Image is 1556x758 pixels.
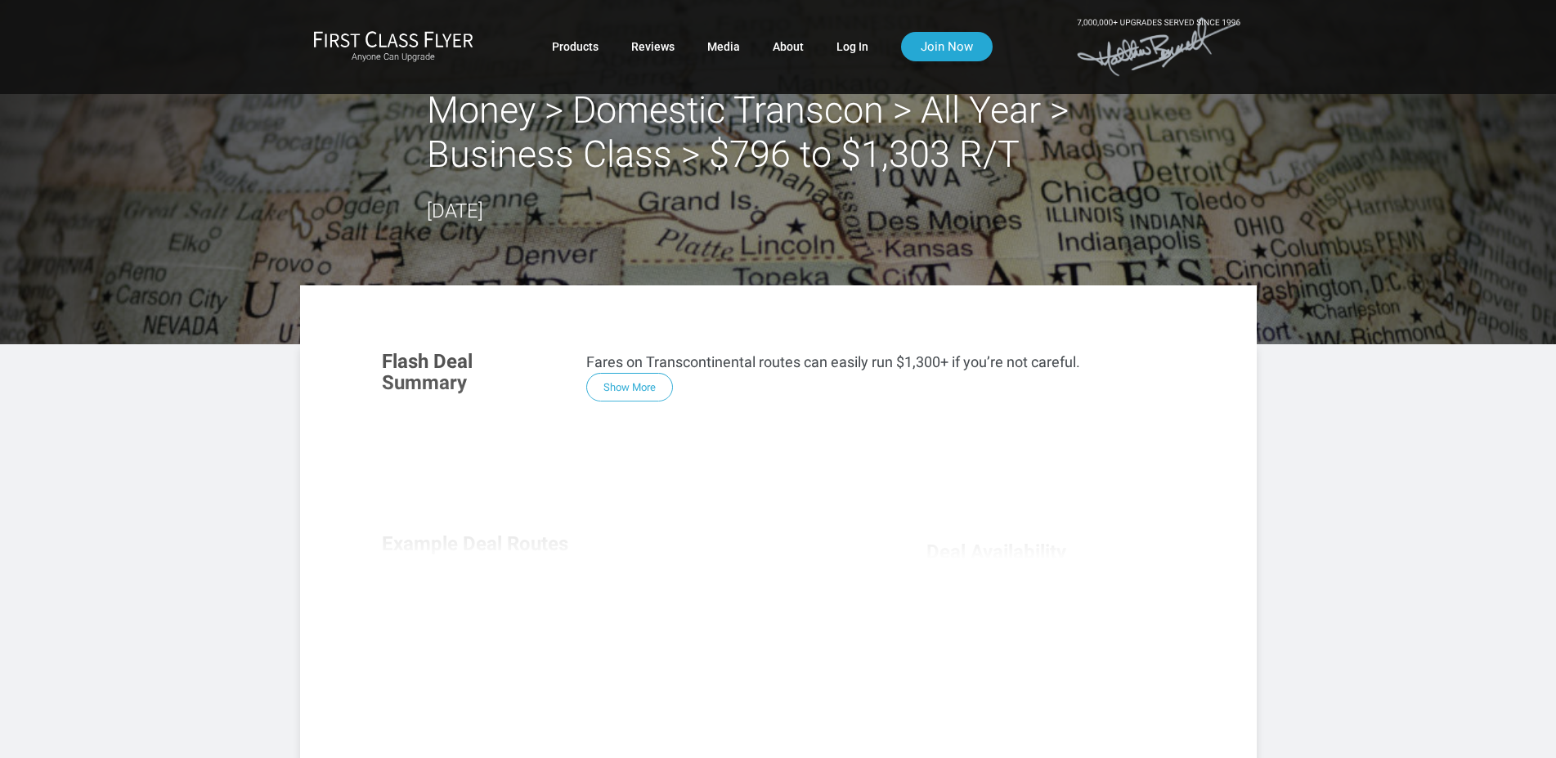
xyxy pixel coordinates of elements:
small: Anyone Can Upgrade [313,52,473,63]
a: About [773,32,804,61]
p: Fares on Transcontinental routes can easily run $1,300+ if you’re not careful. [586,351,1175,373]
a: Products [552,32,599,61]
img: First Class Flyer [313,30,473,47]
a: Reviews [631,32,675,61]
a: Log In [836,32,868,61]
a: Media [707,32,740,61]
a: First Class FlyerAnyone Can Upgrade [313,30,473,63]
button: Show More [586,373,673,401]
a: Join Now [901,32,993,61]
h3: Flash Deal Summary [382,351,562,394]
h2: Money > Domestic Transcon > All Year > Business Class > $796 to $1,303 R/T [427,88,1130,177]
time: [DATE] [427,200,483,222]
